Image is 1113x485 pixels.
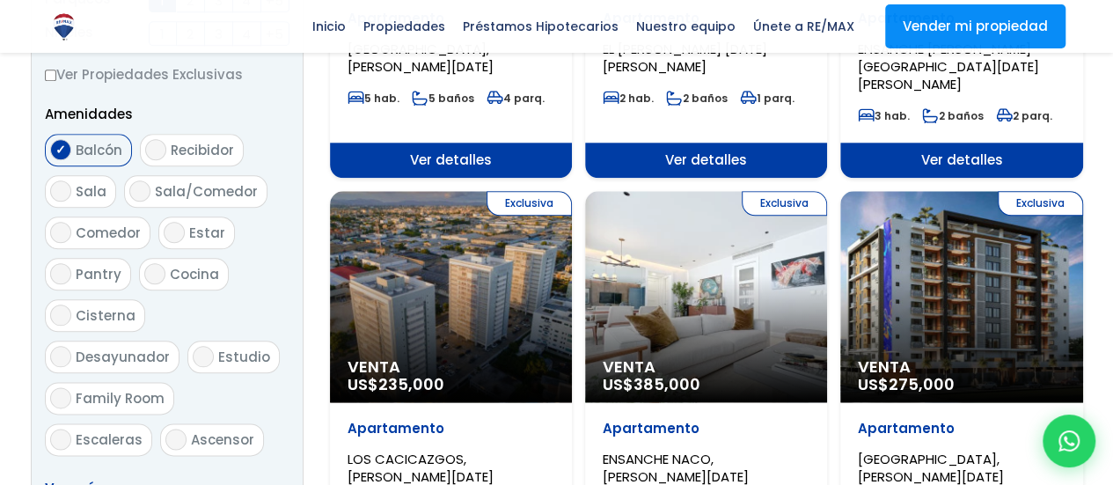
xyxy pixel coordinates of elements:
[998,191,1083,216] span: Exclusiva
[603,91,654,106] span: 2 hab.
[76,224,141,242] span: Comedor
[666,91,728,106] span: 2 baños
[45,103,289,125] p: Amenidades
[330,143,572,178] span: Ver detalles
[487,191,572,216] span: Exclusiva
[50,139,71,160] input: Balcón
[603,420,809,437] p: Apartamento
[840,143,1082,178] span: Ver detalles
[76,430,143,449] span: Escaleras
[145,139,166,160] input: Recibidor
[858,40,1039,93] span: ENSANCHE [PERSON_NAME][GEOGRAPHIC_DATA][DATE][PERSON_NAME]
[922,108,984,123] span: 2 baños
[348,373,444,395] span: US$
[76,306,135,325] span: Cisterna
[45,70,56,81] input: Ver Propiedades Exclusivas
[633,373,700,395] span: 385,000
[50,429,71,450] input: Escaleras
[76,141,122,159] span: Balcón
[858,373,955,395] span: US$
[742,191,827,216] span: Exclusiva
[603,40,767,76] span: EL [PERSON_NAME] [DATE][PERSON_NAME]
[585,143,827,178] span: Ver detalles
[487,91,545,106] span: 4 parq.
[193,346,214,367] input: Estudio
[603,358,809,376] span: Venta
[348,40,494,76] span: [GEOGRAPHIC_DATA], [PERSON_NAME][DATE]
[858,108,910,123] span: 3 hab.
[50,305,71,326] input: Cisterna
[348,358,554,376] span: Venta
[603,373,700,395] span: US$
[744,13,863,40] span: Únete a RE/MAX
[48,11,79,42] img: Logo de REMAX
[50,263,71,284] input: Pantry
[355,13,454,40] span: Propiedades
[76,265,121,283] span: Pantry
[50,346,71,367] input: Desayunador
[170,265,219,283] span: Cocina
[412,91,474,106] span: 5 baños
[76,389,165,408] span: Family Room
[348,91,399,106] span: 5 hab.
[858,420,1065,437] p: Apartamento
[740,91,794,106] span: 1 parq.
[165,429,187,450] input: Ascensor
[50,180,71,202] input: Sala
[304,13,355,40] span: Inicio
[164,222,185,243] input: Estar
[189,224,225,242] span: Estar
[218,348,270,366] span: Estudio
[171,141,234,159] span: Recibidor
[858,358,1065,376] span: Venta
[454,13,627,40] span: Préstamos Hipotecarios
[885,4,1065,48] a: Vender mi propiedad
[378,373,444,395] span: 235,000
[76,348,170,366] span: Desayunador
[50,222,71,243] input: Comedor
[129,180,150,202] input: Sala/Comedor
[889,373,955,395] span: 275,000
[144,263,165,284] input: Cocina
[996,108,1052,123] span: 2 parq.
[155,182,258,201] span: Sala/Comedor
[191,430,254,449] span: Ascensor
[45,63,289,85] label: Ver Propiedades Exclusivas
[627,13,744,40] span: Nuestro equipo
[76,182,106,201] span: Sala
[50,387,71,408] input: Family Room
[348,420,554,437] p: Apartamento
